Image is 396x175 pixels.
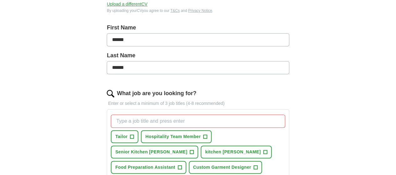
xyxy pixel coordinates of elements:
[107,90,114,97] img: search.png
[107,1,147,8] button: Upload a differentCV
[193,164,251,171] span: Custom Garment Designer
[107,51,289,60] label: Last Name
[111,115,285,128] input: Type a job title and press enter
[111,146,198,158] button: Senior Kitchen [PERSON_NAME]
[115,164,175,171] span: Food Preparation Assistant
[188,8,212,13] a: Privacy Notice
[145,133,201,140] span: Hospitality Team Member
[107,100,289,107] p: Enter or select a minimum of 3 job titles (4-8 recommended)
[201,146,272,158] button: kitchen [PERSON_NAME]
[141,130,212,143] button: Hospitality Team Member
[170,8,180,13] a: T&Cs
[189,161,262,174] button: Custom Garment Designer
[107,23,289,32] label: First Name
[107,8,289,13] div: By uploading your CV you agree to our and .
[111,130,138,143] button: Tailor
[111,161,186,174] button: Food Preparation Assistant
[117,89,196,98] label: What job are you looking for?
[115,133,127,140] span: Tailor
[115,149,187,155] span: Senior Kitchen [PERSON_NAME]
[205,149,261,155] span: kitchen [PERSON_NAME]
